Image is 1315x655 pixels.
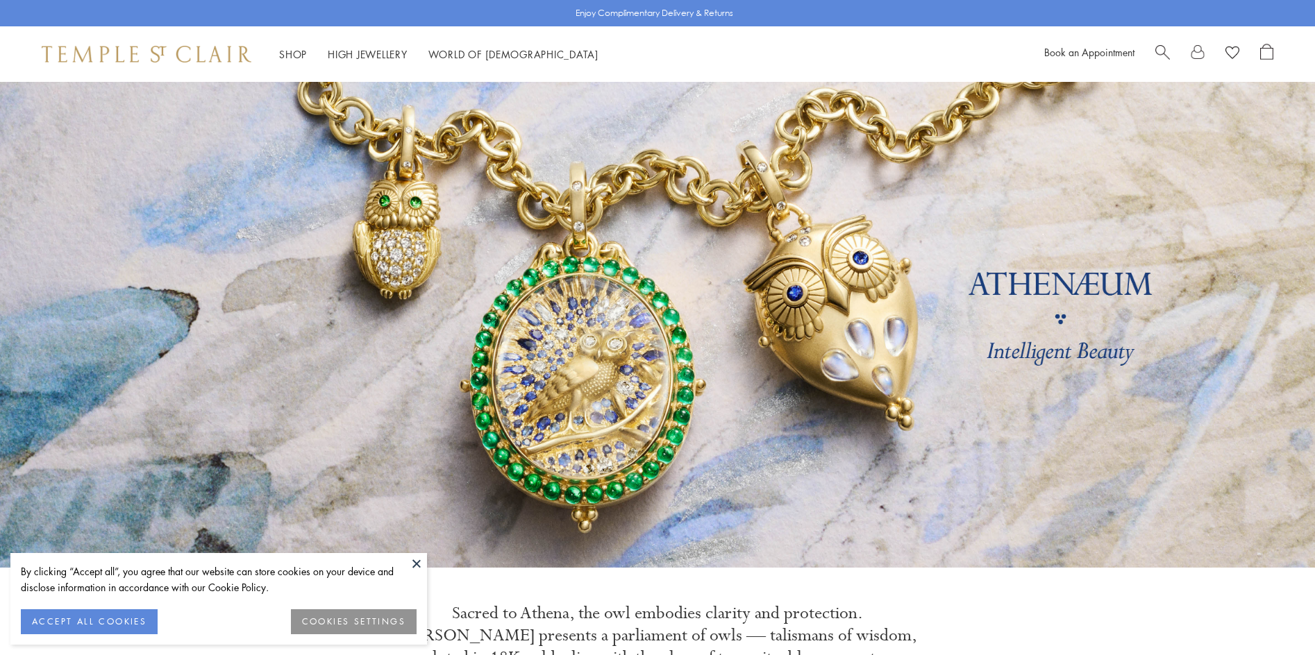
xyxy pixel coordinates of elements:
[291,609,417,634] button: COOKIES SETTINGS
[428,47,598,61] a: World of [DEMOGRAPHIC_DATA]World of [DEMOGRAPHIC_DATA]
[42,46,251,62] img: Temple St. Clair
[576,6,733,20] p: Enjoy Complimentary Delivery & Returns
[328,47,408,61] a: High JewelleryHigh Jewellery
[1260,44,1273,65] a: Open Shopping Bag
[1225,44,1239,65] a: View Wishlist
[21,563,417,595] div: By clicking “Accept all”, you agree that our website can store cookies on your device and disclos...
[1044,45,1134,59] a: Book an Appointment
[1155,44,1170,65] a: Search
[279,46,598,63] nav: Main navigation
[279,47,307,61] a: ShopShop
[21,609,158,634] button: ACCEPT ALL COOKIES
